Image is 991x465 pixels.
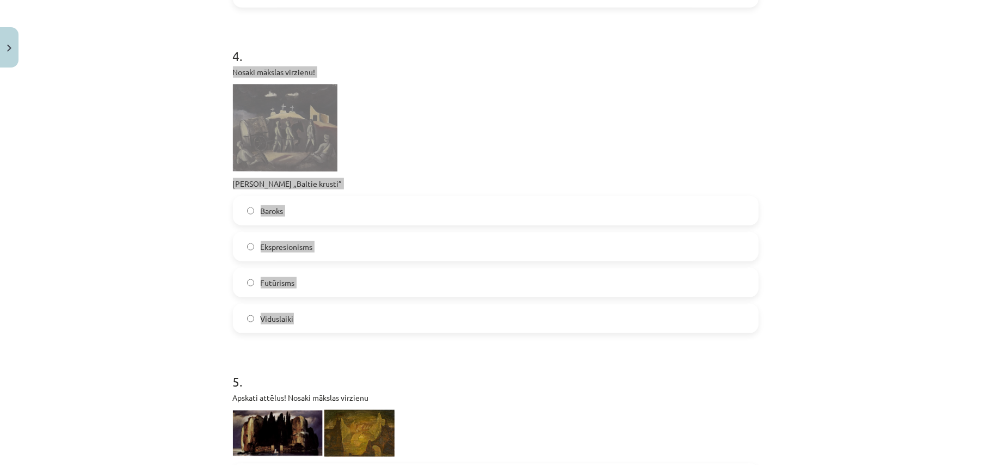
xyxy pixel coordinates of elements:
p: Apskati attēlus! Nosaki mākslas virzienu [233,392,759,403]
span: Baroks [261,205,284,217]
input: Viduslaiki [247,315,254,322]
h1: 5 . [233,355,759,389]
span: Futūrisms [261,277,295,289]
h1: 4 . [233,29,759,63]
p: Nosaki mākslas virzienu! [233,66,759,78]
input: Ekspresionisms [247,243,254,250]
img: icon-close-lesson-0947bae3869378f0d4975bcd49f059093ad1ed9edebbc8119c70593378902aed.svg [7,45,11,52]
span: Ekspresionisms [261,241,313,253]
input: Baroks [247,207,254,215]
input: Futūrisms [247,279,254,286]
span: Viduslaiki [261,313,294,325]
p: [PERSON_NAME] „Baltie krusti” [233,178,759,189]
